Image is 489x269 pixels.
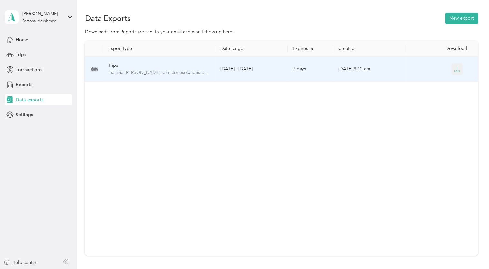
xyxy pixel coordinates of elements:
h1: Data Exports [85,15,130,22]
td: 7 days [288,57,333,82]
th: Expires in [288,41,333,57]
button: New export [445,13,478,24]
span: Data exports [16,96,43,103]
span: Reports [16,81,32,88]
td: [DATE] - [DATE] [215,57,288,82]
span: Home [16,36,28,43]
span: malaina.smith-johnstonesolutions.com-trips-2025-08-01-2025-08-31.xlsx [108,69,210,76]
button: Help center [4,259,36,266]
iframe: Everlance-gr Chat Button Frame [453,233,489,269]
div: Trips [108,62,210,69]
th: Created [333,41,406,57]
th: Date range [215,41,288,57]
span: Trips [16,51,26,58]
span: Settings [16,111,33,118]
td: [DATE] 9:12 am [333,57,406,82]
div: [PERSON_NAME] [22,10,62,17]
th: Export type [103,41,216,57]
span: Transactions [16,66,42,73]
div: Downloads from Reports are sent to your email and won’t show up here. [85,28,478,35]
div: Personal dashboard [22,19,57,23]
div: Download [411,46,473,51]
